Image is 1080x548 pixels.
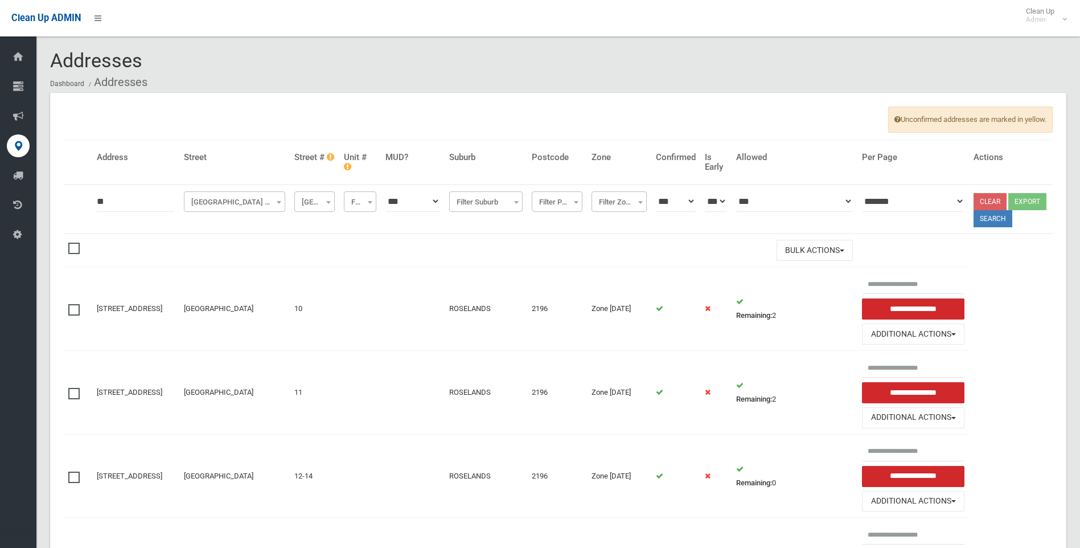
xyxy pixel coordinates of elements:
h4: Street [184,153,286,162]
h4: Is Early [705,153,728,171]
span: Filter Street # [297,194,332,210]
button: Search [974,210,1012,227]
td: 0 [732,434,857,518]
a: Dashboard [50,80,84,88]
strong: Remaining: [736,395,772,403]
li: Addresses [86,72,147,93]
button: Additional Actions [862,324,964,345]
td: 2196 [527,434,587,518]
td: Zone [DATE] [587,267,651,351]
h4: Allowed [736,153,853,162]
td: 11 [290,351,339,435]
td: ROSELANDS [445,267,528,351]
button: Export [1008,193,1046,210]
strong: Remaining: [736,479,772,487]
td: [GEOGRAPHIC_DATA] [179,267,290,351]
td: 12-14 [290,434,339,518]
h4: Confirmed [656,153,696,162]
a: [STREET_ADDRESS] [97,472,162,480]
td: 10 [290,267,339,351]
h4: Actions [974,153,1048,162]
td: [GEOGRAPHIC_DATA] [179,351,290,435]
span: Filter Suburb [452,194,520,210]
td: Zone [DATE] [587,351,651,435]
h4: Address [97,153,175,162]
span: Filter Unit # [347,194,373,210]
span: Filter Street # [294,191,335,212]
td: 2 [732,267,857,351]
span: Filter Postcode [532,191,582,212]
td: Zone [DATE] [587,434,651,518]
a: [STREET_ADDRESS] [97,304,162,313]
span: Roseland Avenue (ROSELANDS) [187,194,283,210]
span: Filter Zone [594,194,643,210]
button: Additional Actions [862,491,964,512]
h4: Zone [592,153,646,162]
button: Additional Actions [862,407,964,428]
a: Clear [974,193,1007,210]
h4: Street # [294,153,335,162]
h4: Unit # [344,153,376,171]
a: [STREET_ADDRESS] [97,388,162,396]
td: ROSELANDS [445,351,528,435]
h4: Postcode [532,153,582,162]
h4: Suburb [449,153,523,162]
span: Filter Unit # [344,191,376,212]
td: 2196 [527,351,587,435]
span: Filter Suburb [449,191,523,212]
span: Addresses [50,49,142,72]
span: Filter Zone [592,191,646,212]
span: Roseland Avenue (ROSELANDS) [184,191,286,212]
h4: MUD? [385,153,440,162]
span: Clean Up [1020,7,1066,24]
button: Bulk Actions [777,240,853,261]
h4: Per Page [862,153,964,162]
td: 2 [732,351,857,435]
td: 2196 [527,267,587,351]
span: Clean Up ADMIN [11,13,81,23]
span: Filter Postcode [535,194,580,210]
strong: Remaining: [736,311,772,320]
td: [GEOGRAPHIC_DATA] [179,434,290,518]
span: Unconfirmed addresses are marked in yellow. [888,107,1053,133]
small: Admin [1026,15,1054,24]
td: ROSELANDS [445,434,528,518]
